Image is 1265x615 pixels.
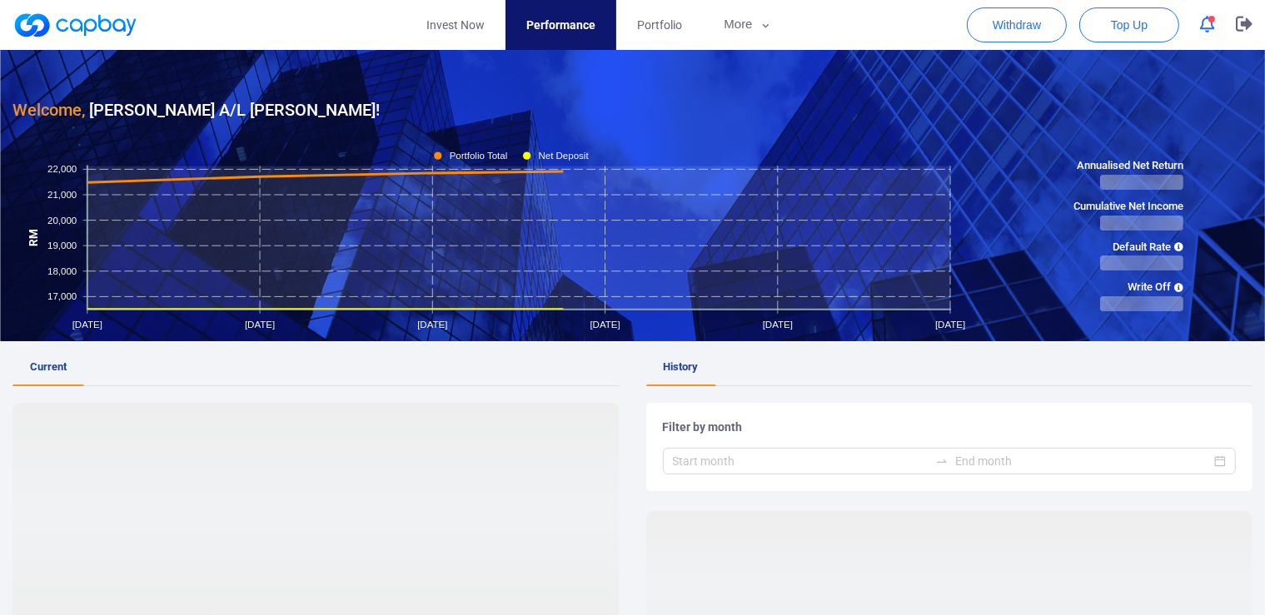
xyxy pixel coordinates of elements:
tspan: [DATE] [763,320,793,330]
span: Write Off [1073,279,1183,296]
span: Current [30,360,67,373]
h5: Filter by month [663,419,1237,434]
tspan: [DATE] [417,320,447,330]
tspan: 20,000 [47,215,77,225]
input: Start month [673,452,929,470]
tspan: [DATE] [245,320,275,330]
button: Withdraw [967,7,1067,42]
tspan: Net Deposit [539,151,590,161]
tspan: 21,000 [47,190,77,200]
span: Cumulative Net Income [1073,198,1183,216]
tspan: [DATE] [72,320,102,330]
span: Top Up [1111,17,1148,33]
tspan: Portfolio Total [450,151,508,161]
span: History [664,360,699,373]
tspan: 19,000 [47,241,77,250]
span: Annualised Net Return [1073,157,1183,175]
input: End month [955,452,1211,470]
tspan: 22,000 [47,164,77,174]
button: Top Up [1079,7,1179,42]
span: to [935,454,949,468]
span: Performance [526,16,595,34]
span: swap-right [935,454,949,468]
span: Welcome, [12,100,85,120]
tspan: RM [27,229,40,246]
span: Default Rate [1073,239,1183,256]
tspan: [DATE] [935,320,965,330]
span: Portfolio [637,16,682,34]
tspan: [DATE] [590,320,620,330]
h3: [PERSON_NAME] A/L [PERSON_NAME] ! [12,97,380,123]
tspan: 17,000 [47,291,77,301]
tspan: 18,000 [47,265,77,275]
